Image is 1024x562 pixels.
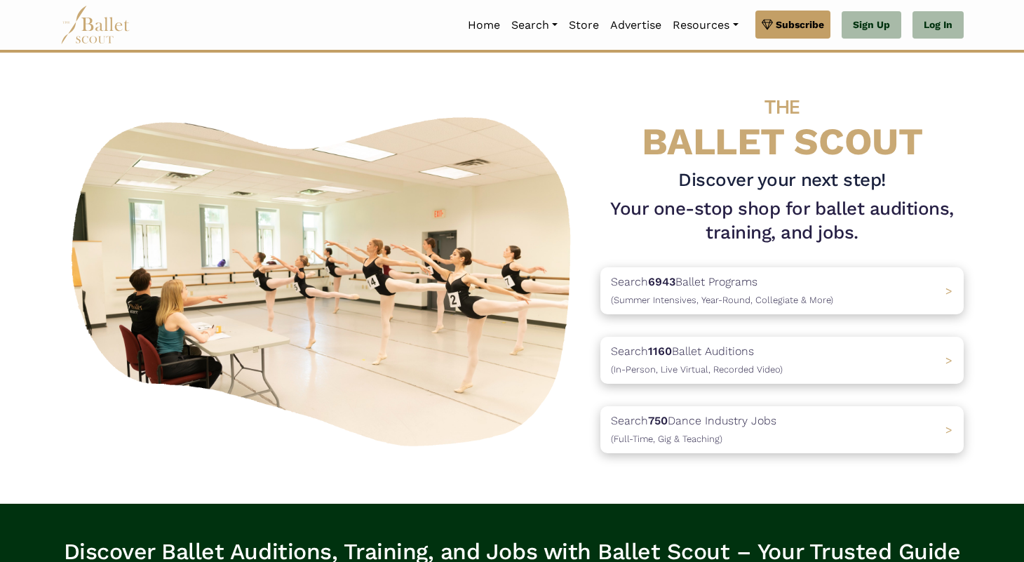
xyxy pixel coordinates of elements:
[600,168,964,192] h3: Discover your next step!
[600,406,964,453] a: Search750Dance Industry Jobs(Full-Time, Gig & Teaching) >
[945,284,952,297] span: >
[605,11,667,40] a: Advertise
[776,17,824,32] span: Subscribe
[506,11,563,40] a: Search
[912,11,964,39] a: Log In
[762,17,773,32] img: gem.svg
[945,354,952,367] span: >
[611,412,776,448] p: Search Dance Industry Jobs
[755,11,830,39] a: Subscribe
[667,11,743,40] a: Resources
[60,102,589,455] img: A group of ballerinas talking to each other in a ballet studio
[648,414,668,427] b: 750
[611,342,783,378] p: Search Ballet Auditions
[611,273,833,309] p: Search Ballet Programs
[764,95,800,119] span: THE
[611,434,722,444] span: (Full-Time, Gig & Teaching)
[600,267,964,314] a: Search6943Ballet Programs(Summer Intensives, Year-Round, Collegiate & More)>
[600,81,964,163] h4: BALLET SCOUT
[462,11,506,40] a: Home
[648,344,672,358] b: 1160
[842,11,901,39] a: Sign Up
[945,423,952,436] span: >
[600,197,964,245] h1: Your one-stop shop for ballet auditions, training, and jobs.
[648,275,675,288] b: 6943
[611,364,783,375] span: (In-Person, Live Virtual, Recorded Video)
[600,337,964,384] a: Search1160Ballet Auditions(In-Person, Live Virtual, Recorded Video) >
[563,11,605,40] a: Store
[611,295,833,305] span: (Summer Intensives, Year-Round, Collegiate & More)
